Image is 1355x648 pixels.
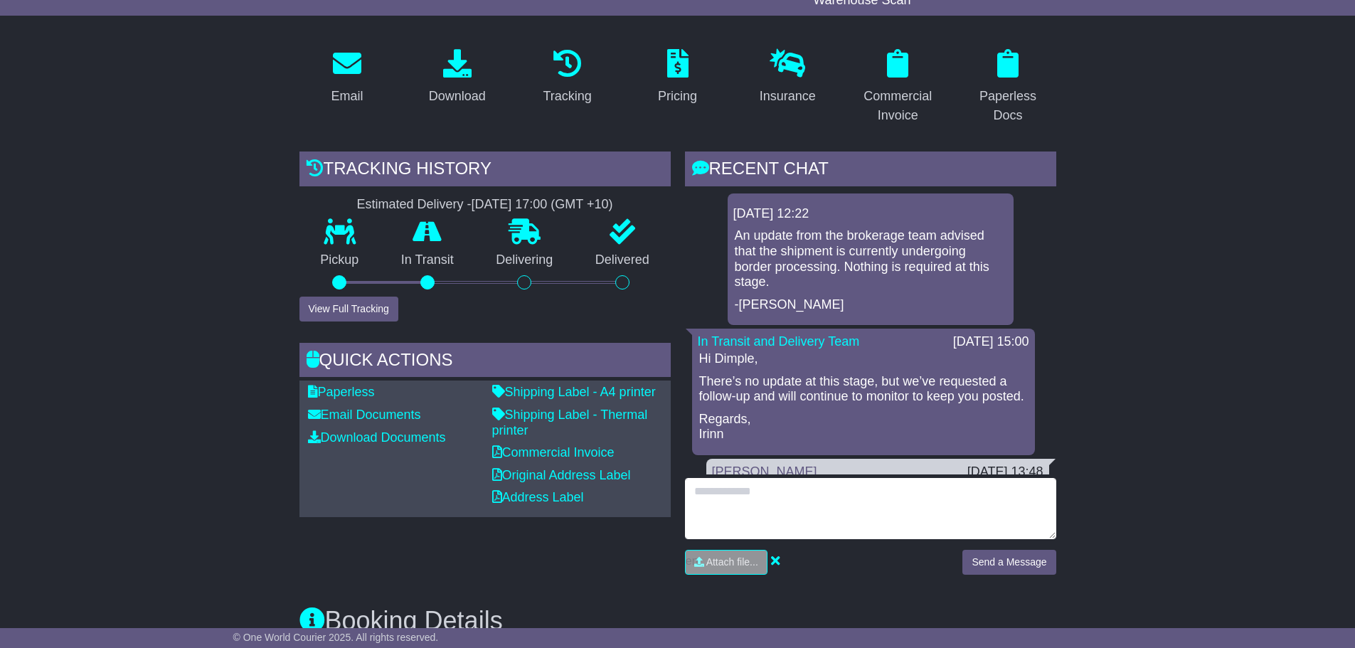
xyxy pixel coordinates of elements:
a: Download [420,44,495,111]
button: View Full Tracking [299,297,398,322]
h3: Booking Details [299,607,1056,635]
p: There’s no update at this stage, but we’ve requested a follow-up and will continue to monitor to ... [699,374,1028,405]
div: [DATE] 15:00 [953,334,1029,350]
p: In Transit [380,253,475,268]
a: Commercial Invoice [492,445,615,460]
div: Download [429,87,486,106]
div: [DATE] 13:48 [967,464,1043,480]
a: Commercial Invoice [850,44,946,130]
span: © One World Courier 2025. All rights reserved. [233,632,439,643]
div: [DATE] 17:00 (GMT +10) [472,197,613,213]
div: Estimated Delivery - [299,197,671,213]
p: Delivering [475,253,575,268]
p: An update from the brokerage team advised that the shipment is currently undergoing border proces... [735,228,1006,290]
a: Download Documents [308,430,446,445]
div: Paperless Docs [969,87,1047,125]
a: Shipping Label - A4 printer [492,385,656,399]
p: Pickup [299,253,381,268]
a: Shipping Label - Thermal printer [492,408,648,437]
a: Paperless [308,385,375,399]
a: [PERSON_NAME] [712,464,817,479]
p: Delivered [574,253,671,268]
div: Tracking history [299,152,671,190]
a: Email [322,44,372,111]
a: In Transit and Delivery Team [698,334,860,349]
a: Original Address Label [492,468,631,482]
div: Quick Actions [299,343,671,381]
div: Insurance [760,87,816,106]
div: Email [331,87,363,106]
button: Send a Message [962,550,1056,575]
p: -[PERSON_NAME] [735,297,1006,313]
div: Pricing [658,87,697,106]
a: Email Documents [308,408,421,422]
div: RECENT CHAT [685,152,1056,190]
a: Address Label [492,490,584,504]
a: Paperless Docs [960,44,1056,130]
div: [DATE] 12:22 [733,206,1008,222]
p: Hi Dimple, [699,351,1028,367]
a: Insurance [750,44,825,111]
a: Tracking [533,44,600,111]
p: Regards, Irinn [699,412,1028,442]
div: Commercial Invoice [859,87,937,125]
div: Tracking [543,87,591,106]
a: Pricing [649,44,706,111]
